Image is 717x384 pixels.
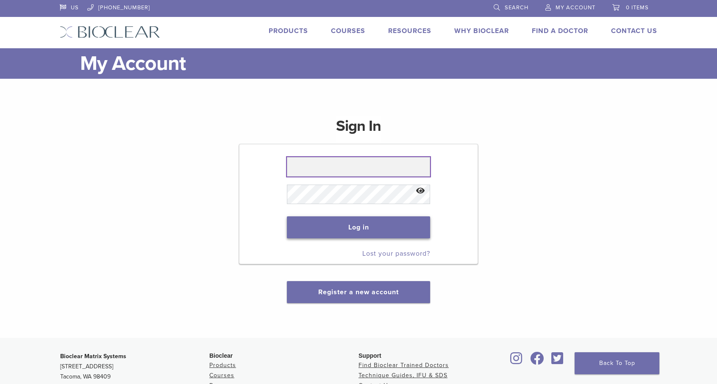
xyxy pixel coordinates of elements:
[318,288,399,296] a: Register a new account
[287,281,430,303] button: Register a new account
[556,4,595,11] span: My Account
[358,362,449,369] a: Find Bioclear Trained Doctors
[548,357,566,365] a: Bioclear
[358,372,447,379] a: Technique Guides, IFU & SDS
[505,4,528,11] span: Search
[80,48,657,79] h1: My Account
[287,216,430,238] button: Log in
[331,27,365,35] a: Courses
[411,180,430,202] button: Show password
[209,352,233,359] span: Bioclear
[575,352,659,374] a: Back To Top
[60,353,126,360] strong: Bioclear Matrix Systems
[358,352,381,359] span: Support
[626,4,649,11] span: 0 items
[362,249,430,258] a: Lost your password?
[60,26,160,38] img: Bioclear
[336,116,381,143] h1: Sign In
[388,27,431,35] a: Resources
[508,357,525,365] a: Bioclear
[611,27,657,35] a: Contact Us
[527,357,547,365] a: Bioclear
[532,27,588,35] a: Find A Doctor
[454,27,509,35] a: Why Bioclear
[269,27,308,35] a: Products
[209,362,236,369] a: Products
[209,372,234,379] a: Courses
